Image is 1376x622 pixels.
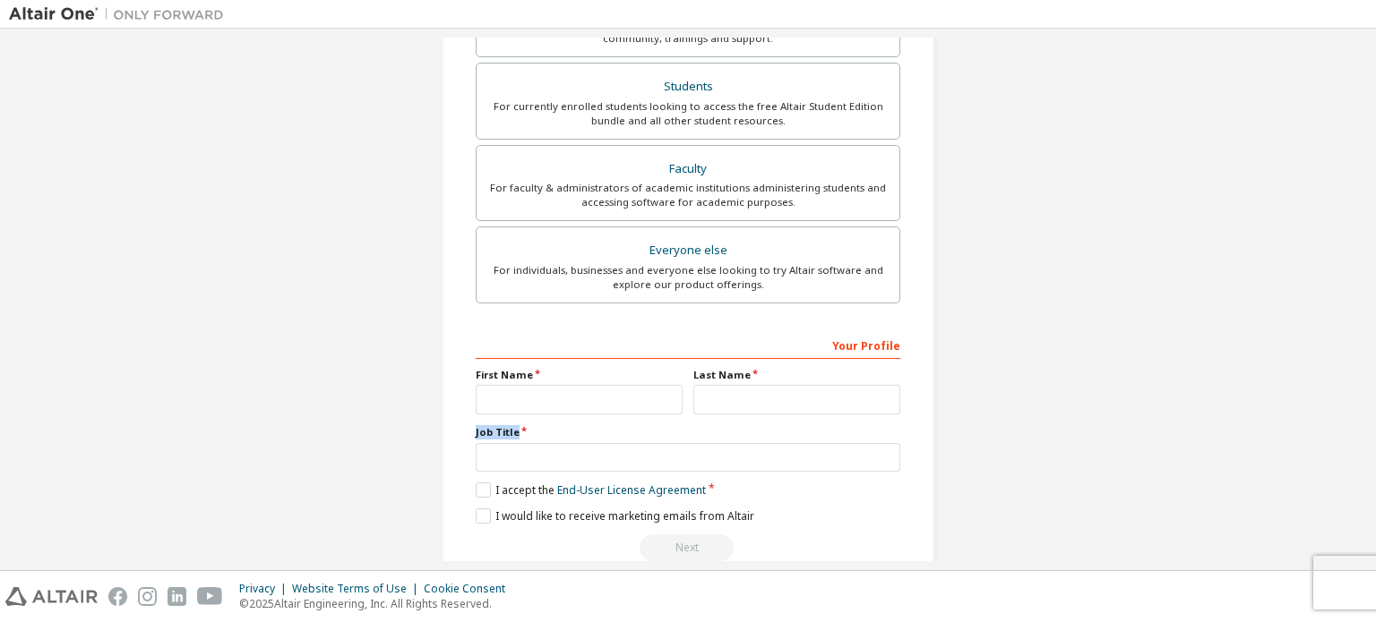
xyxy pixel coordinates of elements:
[476,425,900,439] label: Job Title
[5,587,98,606] img: altair_logo.svg
[168,587,186,606] img: linkedin.svg
[239,582,292,596] div: Privacy
[476,368,683,382] label: First Name
[487,263,889,292] div: For individuals, businesses and everyone else looking to try Altair software and explore our prod...
[239,596,516,611] p: © 2025 Altair Engineering, Inc. All Rights Reserved.
[197,587,223,606] img: youtube.svg
[487,181,889,209] div: For faculty & administrators of academic institutions administering students and accessing softwa...
[476,534,900,561] div: Read and acccept EULA to continue
[487,99,889,128] div: For currently enrolled students looking to access the free Altair Student Edition bundle and all ...
[487,157,889,182] div: Faculty
[487,74,889,99] div: Students
[292,582,424,596] div: Website Terms of Use
[476,330,900,359] div: Your Profile
[557,482,706,498] a: End-User License Agreement
[476,482,706,498] label: I accept the
[476,508,754,524] label: I would like to receive marketing emails from Altair
[693,368,900,382] label: Last Name
[108,587,127,606] img: facebook.svg
[9,5,233,23] img: Altair One
[138,587,157,606] img: instagram.svg
[487,238,889,263] div: Everyone else
[424,582,516,596] div: Cookie Consent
